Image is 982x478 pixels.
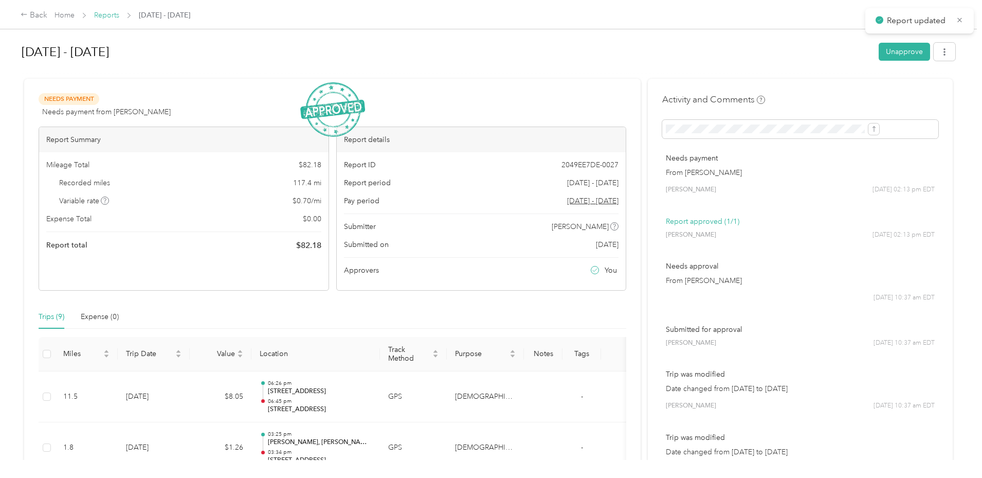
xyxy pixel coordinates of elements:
th: Miles [55,337,118,371]
span: Expense Total [46,214,92,224]
div: Report details [337,127,626,152]
td: [DATE] [118,371,190,423]
span: caret-down [175,353,181,359]
div: Back [21,9,47,22]
iframe: Everlance-gr Chat Button Frame [924,420,982,478]
p: 03:34 pm [268,449,372,456]
th: Purpose [447,337,524,371]
p: From [PERSON_NAME] [666,275,935,286]
td: $1.26 [190,422,251,474]
span: Submitted on [344,239,389,250]
span: caret-down [103,353,110,359]
span: [PERSON_NAME] [666,401,716,411]
span: Recorded miles [59,178,110,188]
span: - [581,392,583,401]
h1: Aug 18 - 31, 2025 [22,40,871,64]
span: [DATE] 10:37 am EDT [874,293,935,303]
span: caret-down [432,353,439,359]
h4: Activity and Comments [662,93,765,106]
th: Track Method [380,337,447,371]
span: caret-up [103,348,110,355]
span: [DATE] 02:13 pm EDT [872,185,935,194]
span: caret-down [510,353,516,359]
span: caret-down [237,353,243,359]
p: 03:25 pm [268,431,372,438]
a: Home [54,11,75,20]
span: Trip Date [126,349,173,358]
td: Catholic Charities of Oswego County [447,371,524,423]
th: Value [190,337,251,371]
td: [DATE] [118,422,190,474]
span: [DATE] 02:13 pm EDT [872,231,935,240]
div: Expense (0) [81,311,119,323]
span: [DATE] - [DATE] [567,178,619,188]
span: caret-up [432,348,439,355]
span: $ 0.00 [303,214,321,224]
span: - [581,443,583,452]
p: [STREET_ADDRESS] [268,387,372,396]
td: Catholic Charities of Oswego County [447,422,524,474]
p: [STREET_ADDRESS] [268,456,372,465]
p: Needs approval [666,261,935,272]
span: [PERSON_NAME] [552,221,609,232]
td: 11.5 [55,371,118,423]
div: Report Summary [39,127,329,152]
span: Track Method [388,345,430,363]
td: GPS [380,371,447,423]
td: $8.05 [190,371,251,423]
span: Mileage Total [46,160,89,170]
span: Report period [344,178,391,188]
span: Needs payment from [PERSON_NAME] [42,107,171,117]
p: From [PERSON_NAME] [666,167,935,178]
p: Date changed from [DATE] to [DATE] [666,447,935,457]
p: Report approved (1/1) [666,216,935,227]
span: Submitter [344,221,376,232]
th: Notes [524,337,562,371]
p: Report updated [887,14,949,27]
span: Needs Payment [39,93,99,105]
p: [STREET_ADDRESS] [268,405,372,414]
span: Report total [46,240,87,251]
span: [PERSON_NAME] [666,339,716,348]
td: GPS [380,422,447,474]
span: caret-up [510,348,516,355]
th: Location [251,337,380,371]
span: [PERSON_NAME] [666,231,716,240]
span: Pay period [344,196,379,206]
span: Purpose [455,349,507,358]
span: [DATE] [596,239,619,250]
img: ApprovedStamp [300,82,365,137]
span: Variable rate [59,196,110,206]
span: Miles [63,349,101,358]
span: 117.4 mi [293,178,321,188]
p: Trip was modified [666,369,935,380]
p: [PERSON_NAME], [PERSON_NAME], NY 13069, [GEOGRAPHIC_DATA] [268,438,372,447]
span: $ 82.18 [299,160,321,170]
th: Tags [562,337,601,371]
span: 2049EE7DE-0027 [561,160,619,170]
span: [PERSON_NAME] [666,185,716,194]
button: Unapprove [879,43,930,61]
span: [DATE] - [DATE] [139,10,190,21]
span: Go to pay period [567,196,619,206]
th: Trip Date [118,337,190,371]
span: $ 82.18 [296,239,321,252]
p: Submitted for approval [666,324,935,335]
td: 1.8 [55,422,118,474]
span: Report ID [344,160,376,170]
p: 06:45 pm [268,398,372,405]
p: Trip was modified [666,432,935,443]
p: Needs payment [666,153,935,164]
span: Approvers [344,265,379,276]
span: caret-up [237,348,243,355]
span: You [605,265,617,276]
a: Reports [94,11,119,20]
span: Value [198,349,235,358]
span: [DATE] 10:37 am EDT [874,401,935,411]
p: 06:26 pm [268,380,372,387]
span: caret-up [175,348,181,355]
span: $ 0.70 / mi [293,196,321,206]
div: Trips (9) [39,311,64,323]
p: Date changed from [DATE] to [DATE] [666,383,935,394]
span: [DATE] 10:37 am EDT [874,339,935,348]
